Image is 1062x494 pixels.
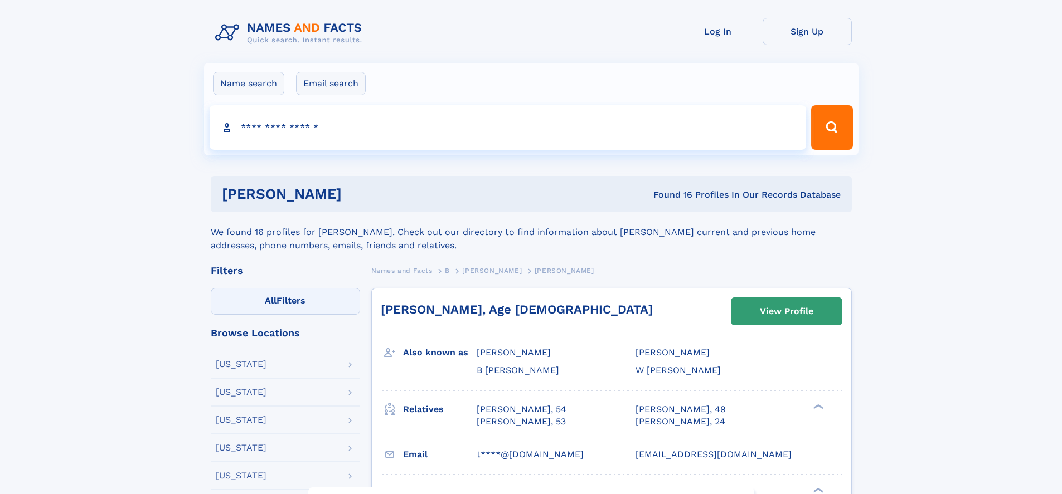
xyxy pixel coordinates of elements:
[213,72,284,95] label: Name search
[760,299,813,324] div: View Profile
[731,298,842,325] a: View Profile
[811,486,824,493] div: ❯
[477,347,551,358] span: [PERSON_NAME]
[265,295,277,306] span: All
[445,263,450,277] a: B
[211,212,852,252] div: We found 16 profiles for [PERSON_NAME]. Check out our directory to find information about [PERSON...
[636,365,721,375] span: W [PERSON_NAME]
[673,18,763,45] a: Log In
[211,288,360,315] label: Filters
[211,328,360,338] div: Browse Locations
[216,471,266,480] div: [US_STATE]
[477,415,566,428] a: [PERSON_NAME], 53
[477,365,559,375] span: B [PERSON_NAME]
[403,343,477,362] h3: Also known as
[763,18,852,45] a: Sign Up
[216,388,266,397] div: [US_STATE]
[535,267,594,275] span: [PERSON_NAME]
[216,360,266,369] div: [US_STATE]
[811,403,824,410] div: ❯
[210,105,807,150] input: search input
[296,72,366,95] label: Email search
[211,266,360,276] div: Filters
[477,403,566,415] a: [PERSON_NAME], 54
[216,443,266,452] div: [US_STATE]
[497,189,841,201] div: Found 16 Profiles In Our Records Database
[403,445,477,464] h3: Email
[222,187,498,201] h1: [PERSON_NAME]
[462,267,522,275] span: [PERSON_NAME]
[381,302,653,316] a: [PERSON_NAME], Age [DEMOGRAPHIC_DATA]
[216,415,266,424] div: [US_STATE]
[636,449,792,459] span: [EMAIL_ADDRESS][DOMAIN_NAME]
[636,403,726,415] a: [PERSON_NAME], 49
[636,347,710,358] span: [PERSON_NAME]
[636,415,725,428] a: [PERSON_NAME], 24
[371,263,433,277] a: Names and Facts
[445,267,450,275] span: B
[211,18,371,48] img: Logo Names and Facts
[462,263,522,277] a: [PERSON_NAME]
[811,105,852,150] button: Search Button
[403,400,477,419] h3: Relatives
